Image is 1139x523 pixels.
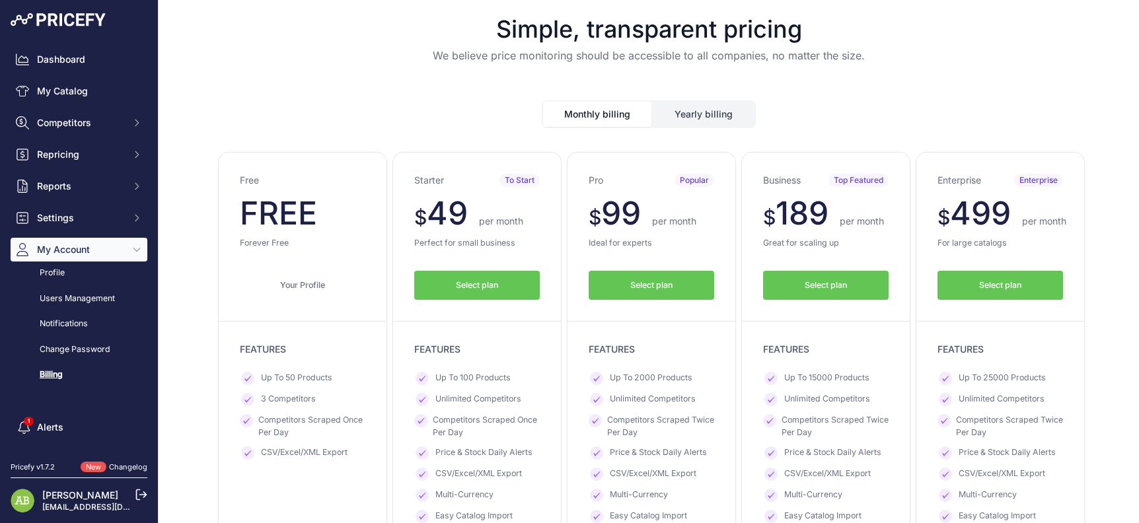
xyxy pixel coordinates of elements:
span: 99 [601,193,641,232]
p: Ideal for experts [589,237,714,250]
span: $ [414,205,427,229]
p: FEATURES [414,343,540,356]
span: Multi-Currency [435,489,494,502]
a: Users Management [11,287,147,310]
button: Select plan [763,271,889,300]
h3: Free [240,174,259,187]
span: Multi-Currency [610,489,668,502]
button: Yearly billing [653,102,754,127]
span: FREE [240,193,317,232]
span: $ [937,205,950,229]
p: For large catalogs [937,237,1063,250]
span: Select plan [456,279,498,292]
span: Easy Catalog Import [784,510,862,523]
p: Forever Free [240,237,365,250]
span: 3 Competitors [261,393,316,406]
a: Alerts [11,415,147,439]
p: FEATURES [937,343,1063,356]
a: Billing [11,363,147,386]
span: 499 [950,193,1011,232]
span: $ [589,205,601,229]
span: per month [1022,215,1066,227]
span: CSV/Excel/XML Export [435,468,522,481]
span: Reports [37,180,124,193]
img: Pricefy Logo [11,13,106,26]
span: Competitors Scraped Twice Per Day [956,414,1063,438]
p: Perfect for small business [414,237,540,250]
span: To Start [499,174,540,187]
p: FEATURES [589,343,714,356]
span: Competitors [37,116,124,129]
span: Repricing [37,148,124,161]
span: Enterprise [1014,174,1063,187]
span: Competitors Scraped Twice Per Day [782,414,889,438]
button: Select plan [414,271,540,300]
span: CSV/Excel/XML Export [261,446,348,460]
a: Profile [11,261,147,285]
span: Unlimited Competitors [959,393,1045,406]
a: [PERSON_NAME] [42,489,118,501]
span: Select plan [630,279,673,292]
span: Easy Catalog Import [959,510,1036,523]
p: FEATURES [240,343,365,356]
span: Competitors Scraped Once Per Day [258,414,365,438]
span: Easy Catalog Import [610,510,687,523]
button: My Account [11,238,147,261]
a: My Catalog [11,79,147,103]
button: Select plan [937,271,1063,300]
span: per month [479,215,523,227]
div: Pricefy v1.7.2 [11,462,55,473]
span: Unlimited Competitors [784,393,870,406]
span: 189 [776,193,828,232]
span: Popular [675,174,714,187]
span: Price & Stock Daily Alerts [435,446,533,460]
span: per month [840,215,884,227]
span: Price & Stock Daily Alerts [784,446,881,460]
span: Settings [37,211,124,225]
span: Up To 50 Products [261,372,332,385]
span: CSV/Excel/XML Export [959,468,1045,481]
button: Monthly billing [543,102,651,127]
span: Unlimited Competitors [435,393,521,406]
a: Notifications [11,312,147,335]
a: Your Profile [240,271,365,300]
p: Great for scaling up [763,237,889,250]
span: Multi-Currency [959,489,1017,502]
span: Competitors Scraped Once Per Day [433,414,540,438]
span: My Account [37,243,124,256]
button: Settings [11,206,147,230]
nav: Sidebar [11,48,147,489]
span: Up To 25000 Products [959,372,1046,385]
span: Price & Stock Daily Alerts [610,446,707,460]
span: Unlimited Competitors [610,393,696,406]
h3: Business [763,174,801,187]
span: Select plan [805,279,847,292]
button: Select plan [589,271,714,300]
span: Select plan [979,279,1021,292]
span: Up To 100 Products [435,372,511,385]
span: 49 [427,193,468,232]
h3: Pro [589,174,603,187]
button: Reports [11,174,147,198]
span: Up To 2000 Products [610,372,692,385]
a: Change Password [11,338,147,361]
span: Competitors Scraped Twice Per Day [607,414,714,438]
span: $ [763,205,776,229]
button: Repricing [11,143,147,166]
h3: Starter [414,174,444,187]
a: [EMAIL_ADDRESS][DOMAIN_NAME] [42,502,180,512]
a: Changelog [109,462,147,471]
h1: Simple, transparent pricing [169,16,1128,42]
span: Top Featured [828,174,889,187]
span: Price & Stock Daily Alerts [959,446,1056,460]
span: CSV/Excel/XML Export [610,468,696,481]
h3: Enterprise [937,174,981,187]
span: New [81,462,106,473]
span: Multi-Currency [784,489,842,502]
a: Dashboard [11,48,147,71]
span: Easy Catalog Import [435,510,513,523]
span: Up To 15000 Products [784,372,869,385]
span: per month [652,215,696,227]
p: FEATURES [763,343,889,356]
span: CSV/Excel/XML Export [784,468,871,481]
